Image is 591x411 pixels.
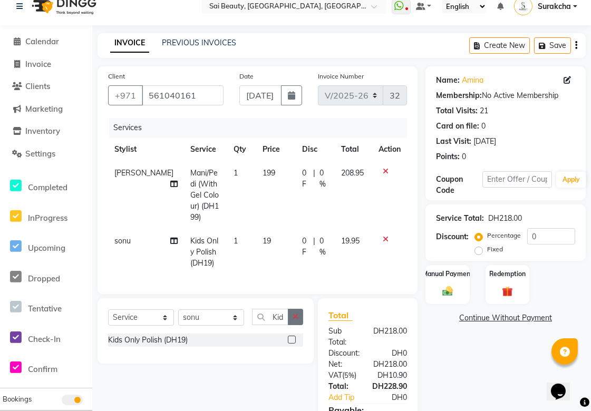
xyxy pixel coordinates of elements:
[190,236,218,268] span: Kids Only Polish (DH19)
[28,213,67,223] span: InProgress
[341,236,360,246] span: 19.95
[302,168,309,190] span: 0 F
[320,236,329,258] span: 0 %
[108,72,125,81] label: Client
[368,370,415,381] div: DH10.90
[487,231,521,240] label: Percentage
[321,348,368,359] div: Discount:
[538,1,571,12] span: Surakcha
[25,81,50,91] span: Clients
[314,236,316,258] span: |
[365,326,415,348] div: DH218.00
[3,125,90,138] a: Inventory
[364,381,415,392] div: DH228.90
[341,168,364,178] span: 208.95
[335,138,372,161] th: Total
[436,213,484,224] div: Service Total:
[3,395,32,403] span: Bookings
[318,72,364,81] label: Invoice Number
[436,105,478,116] div: Total Visits:
[28,182,67,192] span: Completed
[108,335,188,346] div: Kids Only Polish (DH19)
[436,174,482,196] div: Coupon Code
[436,151,460,162] div: Points:
[296,138,335,161] th: Disc
[114,236,131,246] span: sonu
[28,364,57,374] span: Confirm
[25,59,51,69] span: Invoice
[376,392,415,403] div: DH0
[321,381,364,392] div: Total:
[109,118,415,138] div: Services
[114,168,173,178] span: [PERSON_NAME]
[3,103,90,115] a: Marketing
[436,121,479,132] div: Card on file:
[142,85,224,105] input: Search by Name/Mobile/Email/Code
[473,136,496,147] div: [DATE]
[321,359,365,370] div: Net:
[482,171,552,188] input: Enter Offer / Coupon Code
[365,359,415,370] div: DH218.00
[28,304,62,314] span: Tentative
[314,168,316,190] span: |
[3,81,90,93] a: Clients
[481,121,486,132] div: 0
[28,334,61,344] span: Check-In
[547,369,580,400] iframe: chat widget
[25,149,55,159] span: Settings
[263,168,275,178] span: 199
[344,371,354,379] span: 5%
[184,138,228,161] th: Service
[28,243,65,253] span: Upcoming
[436,90,575,101] div: No Active Membership
[252,309,288,325] input: Search or Scan
[534,37,571,54] button: Save
[469,37,530,54] button: Create New
[25,104,63,114] span: Marketing
[25,36,59,46] span: Calendar
[234,168,238,178] span: 1
[3,58,90,71] a: Invoice
[436,75,460,86] div: Name:
[436,90,482,101] div: Membership:
[328,310,353,321] span: Total
[428,312,584,324] a: Continue Without Payment
[328,370,342,380] span: VAT
[263,236,271,246] span: 19
[489,269,526,279] label: Redemption
[488,213,522,224] div: DH218.00
[487,244,503,254] label: Fixed
[110,34,149,53] a: INVOICE
[25,126,60,136] span: Inventory
[227,138,256,161] th: Qty
[321,370,368,381] div: ( )
[162,38,236,47] a: PREVIOUS INVOICES
[190,168,219,222] span: Mani/Pedi (With Gel Colour) (DH199)
[321,392,376,403] a: Add Tip
[372,138,407,161] th: Action
[320,168,329,190] span: 0 %
[108,85,143,105] button: +971
[256,138,296,161] th: Price
[422,269,473,279] label: Manual Payment
[28,273,60,283] span: Dropped
[480,105,488,116] div: 21
[3,36,90,48] a: Calendar
[368,348,415,359] div: DH0
[239,72,254,81] label: Date
[499,285,516,298] img: _gift.svg
[436,231,469,242] div: Discount:
[321,326,365,348] div: Sub Total:
[302,236,309,258] span: 0 F
[3,148,90,160] a: Settings
[234,236,238,246] span: 1
[462,151,466,162] div: 0
[436,136,471,147] div: Last Visit:
[108,138,184,161] th: Stylist
[439,285,457,297] img: _cash.svg
[556,172,586,188] button: Apply
[462,75,483,86] a: Amina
